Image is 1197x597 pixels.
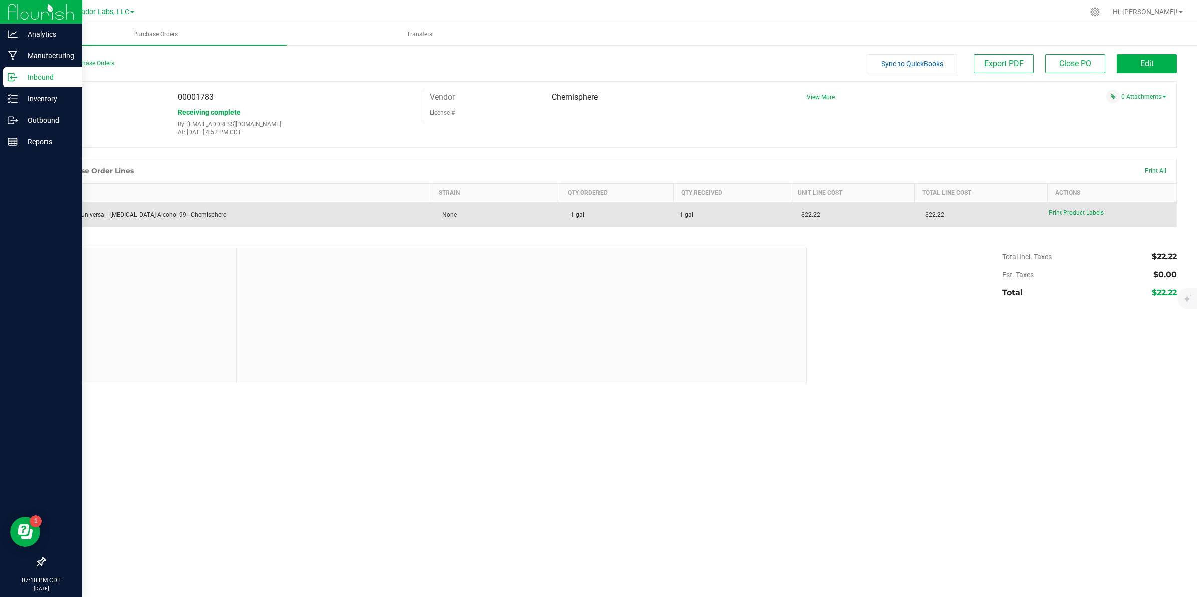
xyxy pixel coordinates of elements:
[1117,54,1177,73] button: Edit
[560,184,674,202] th: Qty Ordered
[790,184,914,202] th: Unit Line Cost
[974,54,1034,73] button: Export PDF
[1140,59,1154,68] span: Edit
[430,90,455,105] label: Vendor
[178,92,214,102] span: 00001783
[8,115,18,125] inline-svg: Outbound
[18,28,78,40] p: Analytics
[437,211,457,218] span: None
[566,211,584,218] span: 1 gal
[552,92,598,102] span: Chemisphere
[881,60,943,68] span: Sync to QuickBooks
[1153,270,1177,279] span: $0.00
[18,50,78,62] p: Manufacturing
[8,51,18,61] inline-svg: Manufacturing
[807,94,835,101] a: View More
[45,184,431,202] th: Item
[70,8,129,16] span: Curador Labs, LLC
[1089,7,1101,17] div: Manage settings
[18,93,78,105] p: Inventory
[288,24,551,45] a: Transfers
[55,167,134,175] h1: Purchase Order Lines
[18,114,78,126] p: Outbound
[1047,184,1176,202] th: Actions
[24,24,287,45] a: Purchase Orders
[5,585,78,592] p: [DATE]
[796,211,820,218] span: $22.22
[1059,59,1091,68] span: Close PO
[1145,167,1166,174] span: Print All
[1002,253,1052,261] span: Total Incl. Taxes
[10,517,40,547] iframe: Resource center
[8,29,18,39] inline-svg: Analytics
[8,94,18,104] inline-svg: Inventory
[1106,90,1120,103] span: Attach a document
[1002,271,1034,279] span: Est. Taxes
[18,71,78,83] p: Inbound
[178,129,414,136] p: At: [DATE] 4:52 PM CDT
[1002,288,1023,297] span: Total
[8,137,18,147] inline-svg: Reports
[393,30,446,39] span: Transfers
[1152,252,1177,261] span: $22.22
[984,59,1024,68] span: Export PDF
[1121,93,1166,100] a: 0 Attachments
[1049,209,1104,216] span: Print Product Labels
[18,136,78,148] p: Reports
[5,576,78,585] p: 07:10 PM CDT
[8,72,18,82] inline-svg: Inbound
[1045,54,1105,73] button: Close PO
[51,210,425,219] div: Solvent - Universal - [MEDICAL_DATA] Alcohol 99 - Chemisphere
[680,210,693,219] span: 1 gal
[920,211,944,218] span: $22.22
[1152,288,1177,297] span: $22.22
[178,121,414,128] p: By: [EMAIL_ADDRESS][DOMAIN_NAME]
[914,184,1047,202] th: Total Line Cost
[867,54,957,73] button: Sync to QuickBooks
[30,515,42,527] iframe: Resource center unread badge
[430,105,455,120] label: License #
[674,184,790,202] th: Qty Received
[431,184,560,202] th: Strain
[52,256,229,268] span: Notes
[178,108,241,116] span: Receiving complete
[120,30,191,39] span: Purchase Orders
[1113,8,1178,16] span: Hi, [PERSON_NAME]!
